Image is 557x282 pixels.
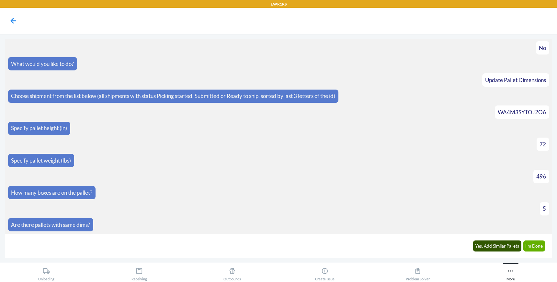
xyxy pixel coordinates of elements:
p: Are there pallets with same dims? [11,221,90,229]
p: EWR1RS [271,1,287,7]
button: Yes, Add Similar Pallets [473,240,522,251]
button: Create Issue [278,263,371,281]
div: Unloading [38,265,54,281]
span: 496 [536,173,546,180]
button: I'm Done [523,240,545,251]
div: Outbounds [223,265,241,281]
p: Choose shipment from the list below (all shipments with status Picking started, Submitted or Read... [11,92,335,100]
p: Specify pallet weight (lbs) [11,156,71,165]
button: Problem Solver [371,263,464,281]
span: 5 [543,205,546,212]
span: 72 [540,141,546,148]
div: Problem Solver [406,265,430,281]
button: Receiving [93,263,186,281]
button: Outbounds [186,263,278,281]
div: Receiving [131,265,147,281]
div: More [506,265,515,281]
span: No [539,44,546,51]
span: WA4M3SYTOJ2O6 [498,109,546,116]
button: More [464,263,557,281]
p: How many boxes are on the pallet? [11,189,92,197]
div: Create Issue [315,265,335,281]
p: What would you like to do? [11,60,74,68]
p: Specify pallet height (in) [11,124,67,132]
span: Update Pallet Dimensions [485,77,546,83]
